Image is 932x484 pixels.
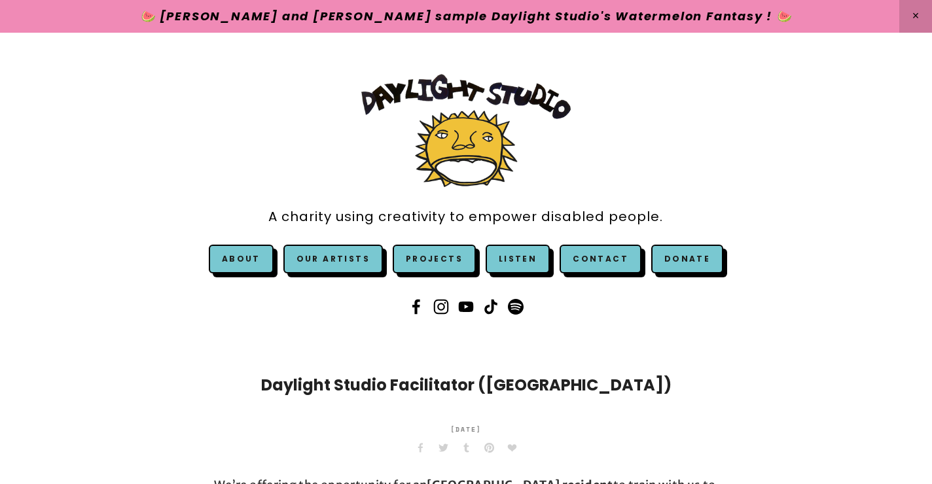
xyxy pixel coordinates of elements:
[222,253,260,264] a: About
[560,245,641,273] a: Contact
[450,417,482,443] time: [DATE]
[283,245,383,273] a: Our Artists
[499,253,537,264] a: Listen
[393,245,476,273] a: Projects
[651,245,723,273] a: Donate
[268,202,663,232] a: A charity using creativity to empower disabled people.
[214,373,718,397] h1: Daylight Studio Facilitator ([GEOGRAPHIC_DATA])
[361,74,571,187] img: Daylight Studio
